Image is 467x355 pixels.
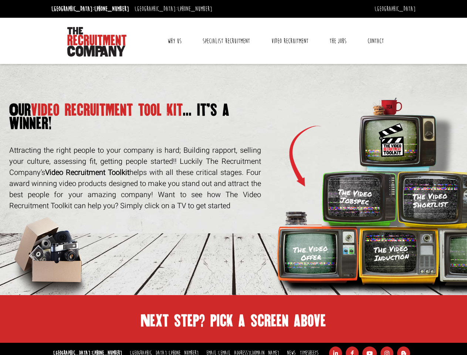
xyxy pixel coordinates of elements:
img: tv-yellow-bright.png [397,170,467,227]
a: [PHONE_NUMBER] [177,5,212,13]
h1: video recruitment tool kit [9,104,261,130]
a: [GEOGRAPHIC_DATA] [375,5,416,13]
a: Why Us [162,32,187,50]
span: Our [9,101,31,119]
h2: Next step? pick a screen above [51,314,416,328]
img: box-of-goodies.png [9,217,93,295]
a: Specialist Recruitment [197,32,256,50]
p: Attracting the right people to your company is hard; Building rapport, selling your culture, asse... [9,145,261,212]
img: The Recruitment Company [67,27,126,57]
a: [PHONE_NUMBER] [94,5,129,13]
img: TV-Green.png [322,170,397,226]
h3: The Video Induction [373,244,409,263]
a: Video Recruitment [266,32,314,50]
img: tv-orange.png [276,227,359,294]
a: Contact [362,32,389,50]
a: The Jobs [324,32,352,50]
li: [GEOGRAPHIC_DATA]: [133,3,214,15]
img: tv-grey.png [439,227,467,295]
span: ... it’s a winner! [9,101,230,132]
li: [GEOGRAPHIC_DATA]: [50,3,131,15]
h3: The Video Jobspec [337,187,373,206]
h3: The Video Offer [292,244,328,263]
h3: The Video Shortlist [402,191,457,209]
strong: Video Recruitment Toolkit [45,167,129,178]
img: Toolkit_Logo.svg [377,122,406,159]
img: Arrow.png [276,97,322,226]
img: tv-blue.png [322,97,467,170]
img: tv-yellow.png [359,227,439,294]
